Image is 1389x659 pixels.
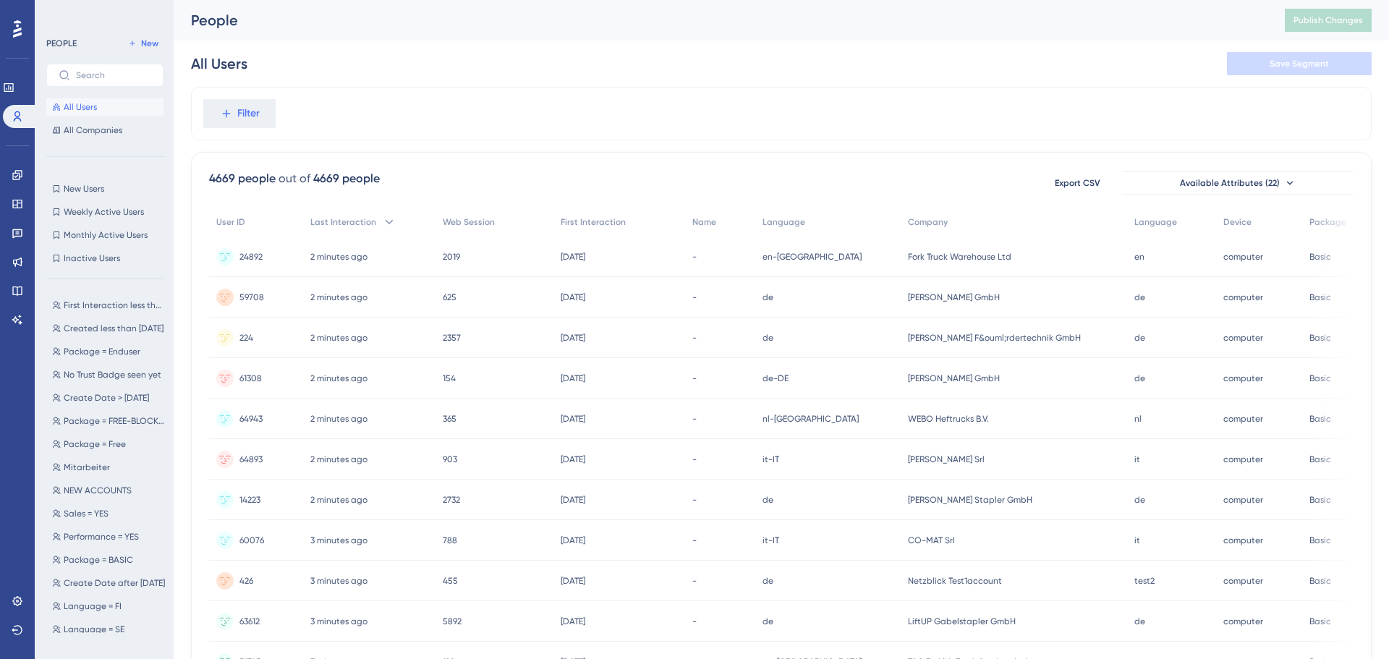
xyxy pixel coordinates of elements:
[561,414,585,424] time: [DATE]
[561,292,585,302] time: [DATE]
[76,70,151,80] input: Search
[46,389,172,407] button: Create Date > [DATE]
[1134,373,1145,384] span: de
[46,551,172,569] button: Package = BASIC
[46,412,172,430] button: Package = FREE-BLOCKED
[64,323,163,334] span: Created less than [DATE]
[239,413,263,425] span: 64943
[46,250,163,267] button: Inactive Users
[443,251,460,263] span: 2019
[561,535,585,545] time: [DATE]
[1309,292,1331,303] span: Basic
[46,482,172,499] button: NEW ACCOUNTS
[692,413,697,425] span: -
[239,454,263,465] span: 64893
[692,575,697,587] span: -
[1309,616,1331,627] span: Basic
[310,216,376,228] span: Last Interaction
[763,616,773,627] span: de
[1309,373,1331,384] span: Basic
[443,373,456,384] span: 154
[443,332,461,344] span: 2357
[763,413,859,425] span: nl-[GEOGRAPHIC_DATA]
[561,333,585,343] time: [DATE]
[692,332,697,344] span: -
[561,252,585,262] time: [DATE]
[310,333,368,343] time: 2 minutes ago
[313,170,380,187] div: 4669 people
[239,292,264,303] span: 59708
[64,577,165,589] span: Create Date after [DATE]
[763,251,862,263] span: en-[GEOGRAPHIC_DATA]
[1309,575,1331,587] span: Basic
[561,576,585,586] time: [DATE]
[64,124,122,136] span: All Companies
[1134,454,1140,465] span: it
[908,373,1000,384] span: [PERSON_NAME] GmbH
[64,229,148,241] span: Monthly Active Users
[1134,494,1145,506] span: de
[1309,332,1331,344] span: Basic
[64,531,139,543] span: Performance = YES
[692,535,697,546] span: -
[908,616,1016,627] span: LiftUP Gabelstapler GmbH
[310,414,368,424] time: 2 minutes ago
[1223,332,1263,344] span: computer
[1309,494,1331,506] span: Basic
[1134,575,1155,587] span: test2
[64,600,122,612] span: Language = FI
[763,535,779,546] span: it-IT
[310,535,368,545] time: 3 minutes ago
[763,454,779,465] span: it-IT
[1134,216,1177,228] span: Language
[1309,535,1331,546] span: Basic
[908,216,948,228] span: Company
[763,332,773,344] span: de
[46,343,172,360] button: Package = Enduser
[64,252,120,264] span: Inactive Users
[191,54,247,74] div: All Users
[908,251,1011,263] span: Fork Truck Warehouse Ltd
[216,216,245,228] span: User ID
[1134,616,1145,627] span: de
[46,528,172,545] button: Performance = YES
[443,413,456,425] span: 365
[692,216,716,228] span: Name
[1041,171,1113,195] button: Export CSV
[46,203,163,221] button: Weekly Active Users
[203,99,276,128] button: Filter
[443,575,458,587] span: 455
[1134,332,1145,344] span: de
[443,494,460,506] span: 2732
[64,101,97,113] span: All Users
[1223,454,1263,465] span: computer
[763,373,789,384] span: de-DE
[64,392,149,404] span: Create Date > [DATE]
[561,373,585,383] time: [DATE]
[239,575,253,587] span: 426
[64,206,144,218] span: Weekly Active Users
[123,35,163,52] button: New
[46,320,172,337] button: Created less than [DATE]
[692,251,697,263] span: -
[279,170,310,187] div: out of
[1055,177,1100,189] span: Export CSV
[64,485,132,496] span: NEW ACCOUNTS
[443,535,457,546] span: 788
[908,292,1000,303] span: [PERSON_NAME] GmbH
[1223,413,1263,425] span: computer
[209,170,276,187] div: 4669 people
[1223,373,1263,384] span: computer
[692,616,697,627] span: -
[46,98,163,116] button: All Users
[763,292,773,303] span: de
[191,10,1249,30] div: People
[1180,177,1280,189] span: Available Attributes (22)
[46,38,77,49] div: PEOPLE
[46,180,163,197] button: New Users
[1270,58,1329,69] span: Save Segment
[763,575,773,587] span: de
[1285,9,1372,32] button: Publish Changes
[46,366,172,383] button: No Trust Badge seen yet
[561,616,585,626] time: [DATE]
